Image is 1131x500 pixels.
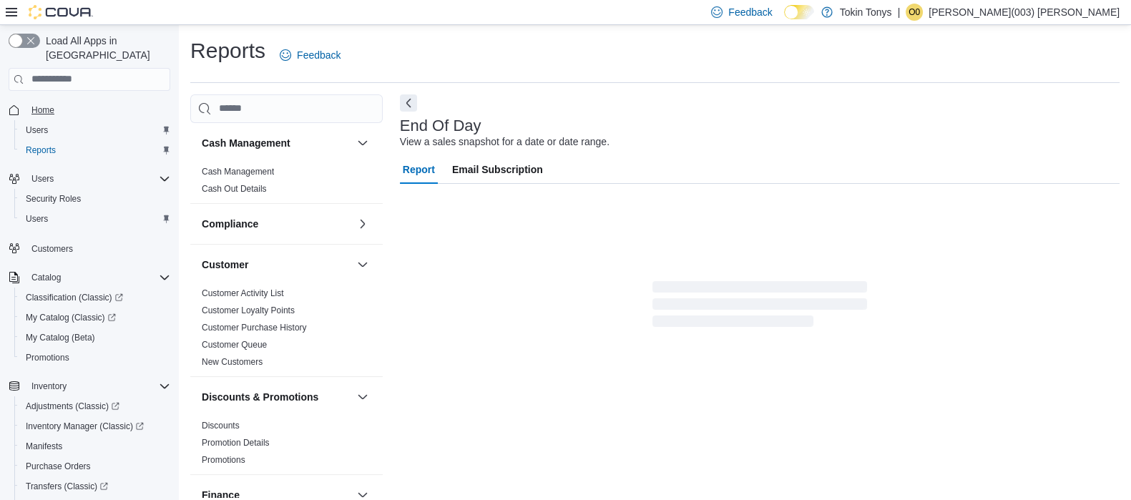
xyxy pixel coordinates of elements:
[31,104,54,116] span: Home
[202,184,267,194] a: Cash Out Details
[202,217,351,231] button: Compliance
[26,124,48,136] span: Users
[202,183,267,195] span: Cash Out Details
[202,258,248,272] h3: Customer
[898,4,901,21] p: |
[26,101,170,119] span: Home
[929,4,1120,21] p: [PERSON_NAME](003) [PERSON_NAME]
[20,210,54,227] a: Users
[26,213,48,225] span: Users
[20,329,101,346] a: My Catalog (Beta)
[190,285,383,376] div: Customer
[26,332,95,343] span: My Catalog (Beta)
[14,348,176,368] button: Promotions
[14,209,176,229] button: Users
[20,478,114,495] a: Transfers (Classic)
[202,305,295,316] span: Customer Loyalty Points
[202,136,351,150] button: Cash Management
[26,170,170,187] span: Users
[20,458,170,475] span: Purchase Orders
[202,217,258,231] h3: Compliance
[202,136,290,150] h3: Cash Management
[202,305,295,315] a: Customer Loyalty Points
[31,173,54,185] span: Users
[202,166,274,177] span: Cash Management
[400,94,417,112] button: Next
[26,378,170,395] span: Inventory
[26,378,72,395] button: Inventory
[202,455,245,465] a: Promotions
[20,398,125,415] a: Adjustments (Classic)
[274,41,346,69] a: Feedback
[20,418,150,435] a: Inventory Manager (Classic)
[202,356,263,368] span: New Customers
[840,4,892,21] p: Tokin Tonys
[452,155,543,184] span: Email Subscription
[20,289,170,306] span: Classification (Classic)
[26,312,116,323] span: My Catalog (Classic)
[20,438,170,455] span: Manifests
[202,340,267,350] a: Customer Queue
[400,134,609,149] div: View a sales snapshot for a date or date range.
[202,339,267,351] span: Customer Queue
[403,155,435,184] span: Report
[3,99,176,120] button: Home
[297,48,341,62] span: Feedback
[20,190,87,207] a: Security Roles
[20,329,170,346] span: My Catalog (Beta)
[400,117,481,134] h3: End Of Day
[354,134,371,152] button: Cash Management
[202,167,274,177] a: Cash Management
[20,309,170,326] span: My Catalog (Classic)
[14,456,176,476] button: Purchase Orders
[20,418,170,435] span: Inventory Manager (Classic)
[26,144,56,156] span: Reports
[202,258,351,272] button: Customer
[728,5,772,19] span: Feedback
[202,390,351,404] button: Discounts & Promotions
[26,170,59,187] button: Users
[31,272,61,283] span: Catalog
[40,34,170,62] span: Load All Apps in [GEOGRAPHIC_DATA]
[202,322,307,333] span: Customer Purchase History
[31,381,67,392] span: Inventory
[909,4,920,21] span: O0
[202,288,284,298] a: Customer Activity List
[20,398,170,415] span: Adjustments (Classic)
[26,421,144,432] span: Inventory Manager (Classic)
[906,4,923,21] div: Omar(003) Nunez
[26,269,170,286] span: Catalog
[3,376,176,396] button: Inventory
[202,454,245,466] span: Promotions
[14,416,176,436] a: Inventory Manager (Classic)
[26,292,123,303] span: Classification (Classic)
[14,140,176,160] button: Reports
[20,142,170,159] span: Reports
[190,36,265,65] h1: Reports
[14,436,176,456] button: Manifests
[20,349,170,366] span: Promotions
[14,288,176,308] a: Classification (Classic)
[26,461,91,472] span: Purchase Orders
[202,421,240,431] a: Discounts
[20,142,62,159] a: Reports
[3,169,176,189] button: Users
[652,284,867,330] span: Loading
[354,215,371,232] button: Compliance
[190,163,383,203] div: Cash Management
[26,481,108,492] span: Transfers (Classic)
[26,269,67,286] button: Catalog
[26,441,62,452] span: Manifests
[14,396,176,416] a: Adjustments (Classic)
[3,268,176,288] button: Catalog
[20,349,75,366] a: Promotions
[202,288,284,299] span: Customer Activity List
[14,120,176,140] button: Users
[26,102,60,119] a: Home
[202,420,240,431] span: Discounts
[784,19,785,20] span: Dark Mode
[26,240,79,258] a: Customers
[190,417,383,474] div: Discounts & Promotions
[3,237,176,258] button: Customers
[20,210,170,227] span: Users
